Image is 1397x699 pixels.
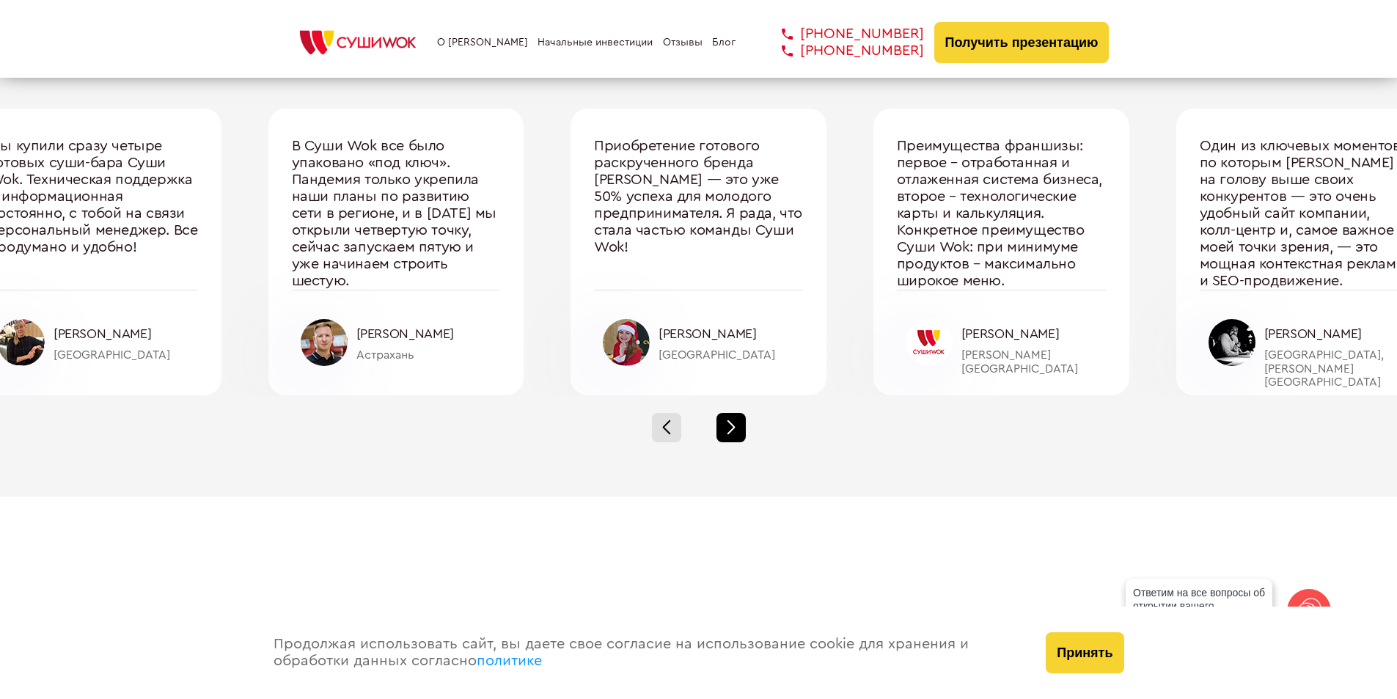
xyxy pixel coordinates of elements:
div: Продолжая использовать сайт, вы даете свое согласие на использование cookie для хранения и обрабо... [259,607,1032,699]
div: Приобретение готового раскрученного бренда [PERSON_NAME] — это уже 50% успеха для молодого предпр... [594,138,803,290]
a: [PHONE_NUMBER] [760,43,924,59]
img: СУШИWOK [288,26,428,59]
button: Получить презентацию [934,22,1110,63]
a: политике [477,654,542,668]
div: Преимущества франшизы: первое – отработанная и отлаженная система бизнеса, второе – технологическ... [897,138,1106,290]
div: [PERSON_NAME][GEOGRAPHIC_DATA] [961,348,1106,376]
div: [PERSON_NAME] [961,326,1106,342]
div: В Суши Wok все было упаковано «под ключ». Пандемия только укрепила наши планы по развитию сети в ... [292,138,501,290]
div: Астрахань [356,348,501,362]
a: Блог [712,37,736,48]
a: О [PERSON_NAME] [437,37,528,48]
a: [PHONE_NUMBER] [760,26,924,43]
div: [PERSON_NAME] [659,326,803,342]
a: Отзывы [663,37,703,48]
div: [GEOGRAPHIC_DATA] [54,348,198,362]
div: [PERSON_NAME] [54,326,198,342]
div: [GEOGRAPHIC_DATA] [659,348,803,362]
div: Ответим на все вопросы об открытии вашего [PERSON_NAME]! [1126,579,1272,633]
a: Начальные инвестиции [538,37,653,48]
div: [PERSON_NAME] [356,326,501,342]
button: Принять [1046,632,1123,673]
